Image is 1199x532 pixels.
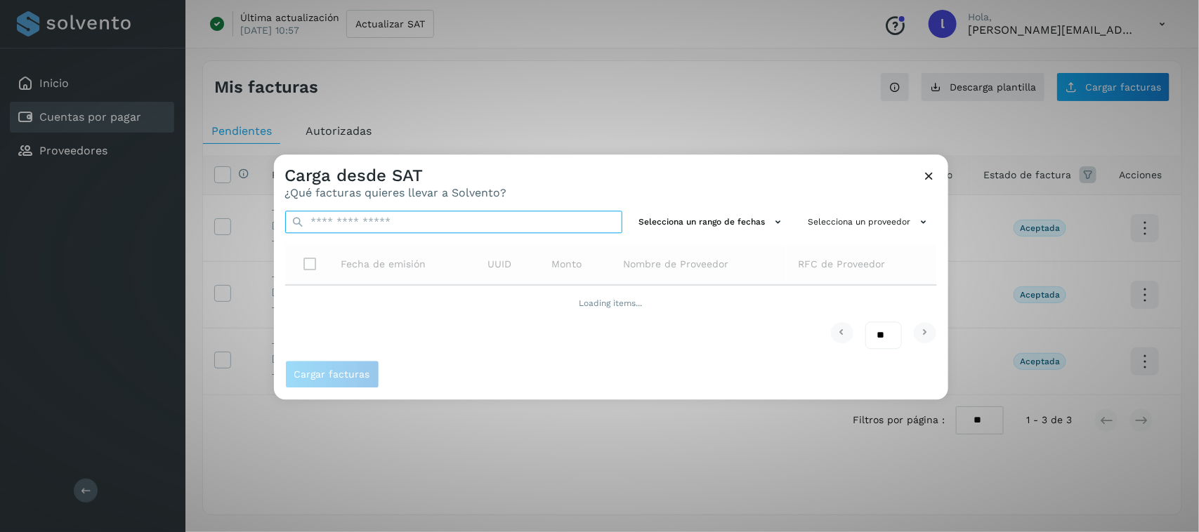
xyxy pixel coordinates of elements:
span: Fecha de emisión [341,257,426,272]
span: Cargar facturas [294,370,370,380]
span: Monto [551,257,582,272]
button: Selecciona un rango de fechas [634,211,792,234]
span: UUID [488,257,512,272]
h3: Carga desde SAT [285,166,507,186]
span: RFC de Proveedor [798,257,885,272]
p: ¿Qué facturas quieres llevar a Solvento? [285,186,507,199]
button: Cargar facturas [285,361,379,389]
td: Loading items... [285,285,937,321]
span: Nombre de Proveedor [623,257,728,272]
button: Selecciona un proveedor [803,211,937,234]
